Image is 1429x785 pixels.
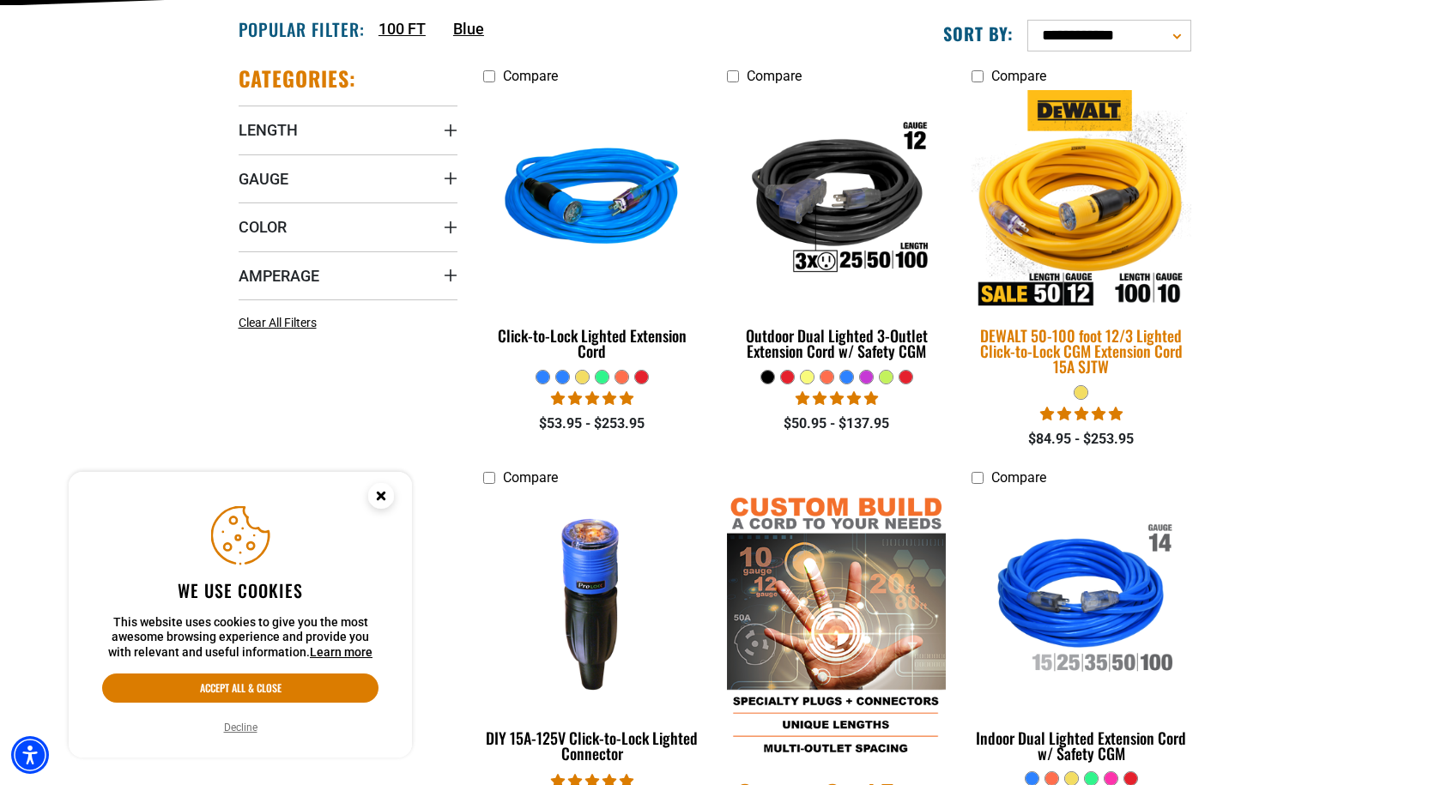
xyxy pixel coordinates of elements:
button: Decline [219,719,263,736]
h2: We use cookies [102,579,378,601]
span: Compare [747,68,802,84]
img: blue [484,101,700,299]
span: Gauge [239,169,288,189]
a: 100 FT [378,17,426,40]
h2: Popular Filter: [239,18,365,40]
a: This website uses cookies to give you the most awesome browsing experience and provide you with r... [310,645,372,659]
div: $53.95 - $253.95 [483,414,702,434]
span: Compare [503,68,558,84]
span: Compare [991,469,1046,486]
aside: Cookie Consent [69,472,412,758]
button: Close this option [350,472,412,525]
span: Compare [991,68,1046,84]
div: $50.95 - $137.95 [727,414,946,434]
div: $84.95 - $253.95 [972,429,1190,450]
span: 4.80 stars [796,390,878,407]
img: Custom Cord Team [727,495,946,760]
summary: Amperage [239,251,457,299]
img: Outdoor Dual Lighted 3-Outlet Extension Cord w/ Safety CGM [729,101,945,299]
div: Outdoor Dual Lighted 3-Outlet Extension Cord w/ Safety CGM [727,328,946,359]
a: Blue [453,17,484,40]
span: 4.84 stars [1040,406,1123,422]
span: Clear All Filters [239,316,317,329]
summary: Gauge [239,154,457,202]
div: Indoor Dual Lighted Extension Cord w/ Safety CGM [972,730,1190,761]
img: DIY 15A-125V Click-to-Lock Lighted Connector [484,503,700,700]
a: blue Click-to-Lock Lighted Extension Cord [483,93,702,369]
img: Indoor Dual Lighted Extension Cord w/ Safety CGM [973,503,1190,700]
div: DIY 15A-125V Click-to-Lock Lighted Connector [483,730,702,761]
span: Compare [503,469,558,486]
span: Length [239,120,298,140]
img: DEWALT 50-100 foot 12/3 Lighted Click-to-Lock CGM Extension Cord 15A SJTW [961,90,1202,310]
label: Sort by: [943,22,1014,45]
a: DIY 15A-125V Click-to-Lock Lighted Connector DIY 15A-125V Click-to-Lock Lighted Connector [483,495,702,771]
span: 4.87 stars [551,390,633,407]
h2: Categories: [239,65,357,92]
summary: Length [239,106,457,154]
a: DEWALT 50-100 foot 12/3 Lighted Click-to-Lock CGM Extension Cord 15A SJTW DEWALT 50-100 foot 12/3... [972,93,1190,384]
span: Amperage [239,266,319,286]
p: This website uses cookies to give you the most awesome browsing experience and provide you with r... [102,615,378,661]
a: Clear All Filters [239,314,324,332]
button: Accept all & close [102,673,378,703]
summary: Color [239,202,457,251]
a: Indoor Dual Lighted Extension Cord w/ Safety CGM Indoor Dual Lighted Extension Cord w/ Safety CGM [972,495,1190,771]
div: Accessibility Menu [11,736,49,774]
a: Outdoor Dual Lighted 3-Outlet Extension Cord w/ Safety CGM Outdoor Dual Lighted 3-Outlet Extensio... [727,93,946,369]
div: Click-to-Lock Lighted Extension Cord [483,328,702,359]
span: Color [239,217,287,237]
div: DEWALT 50-100 foot 12/3 Lighted Click-to-Lock CGM Extension Cord 15A SJTW [972,328,1190,374]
